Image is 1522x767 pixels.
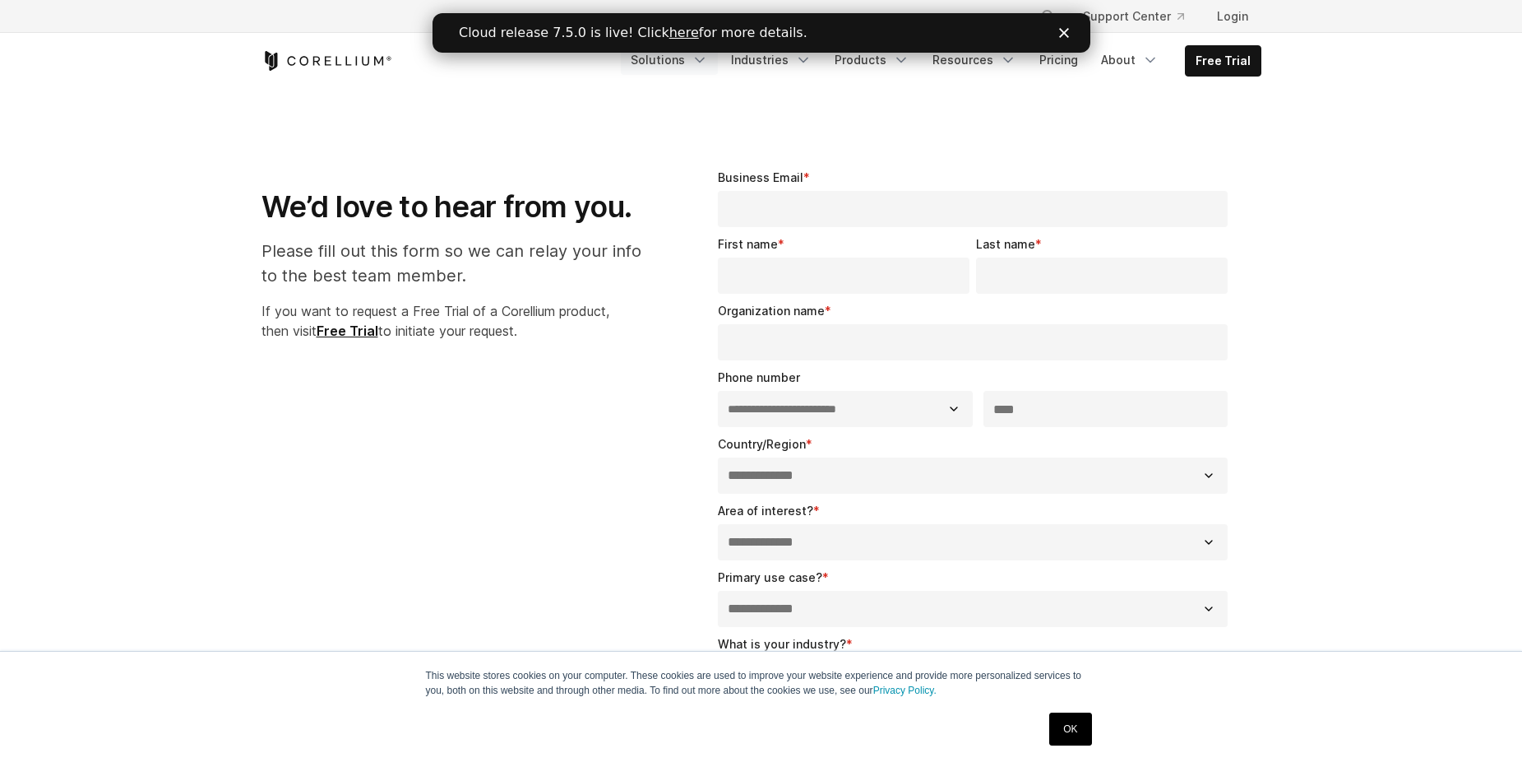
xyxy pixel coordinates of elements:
a: About [1091,45,1168,75]
div: Close [627,15,643,25]
a: Products [825,45,919,75]
a: Support Center [1070,2,1197,31]
a: OK [1049,713,1091,746]
button: Search [1034,2,1063,31]
a: Pricing [1029,45,1088,75]
span: Phone number [718,370,800,384]
p: Please fill out this form so we can relay your info to the best team member. [261,239,659,288]
span: Last name [976,237,1035,251]
span: First name [718,237,778,251]
p: If you want to request a Free Trial of a Corellium product, then visit to initiate your request. [261,301,659,341]
a: Privacy Policy. [873,685,937,696]
a: Free Trial [1186,46,1261,76]
div: Navigation Menu [621,45,1261,77]
div: Navigation Menu [1020,2,1261,31]
p: This website stores cookies on your computer. These cookies are used to improve your website expe... [426,668,1097,698]
a: Corellium Home [261,51,392,71]
span: Business Email [718,170,803,184]
span: Area of interest? [718,504,813,518]
h1: We’d love to hear from you. [261,188,659,225]
a: Login [1204,2,1261,31]
a: Free Trial [317,323,378,339]
span: Organization name [718,304,825,318]
a: Industries [721,45,821,75]
a: Resources [923,45,1026,75]
span: Primary use case? [718,570,822,584]
span: Country/Region [718,437,806,451]
span: What is your industry? [718,637,846,651]
iframe: Intercom live chat banner [433,13,1090,53]
a: Solutions [621,45,718,75]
